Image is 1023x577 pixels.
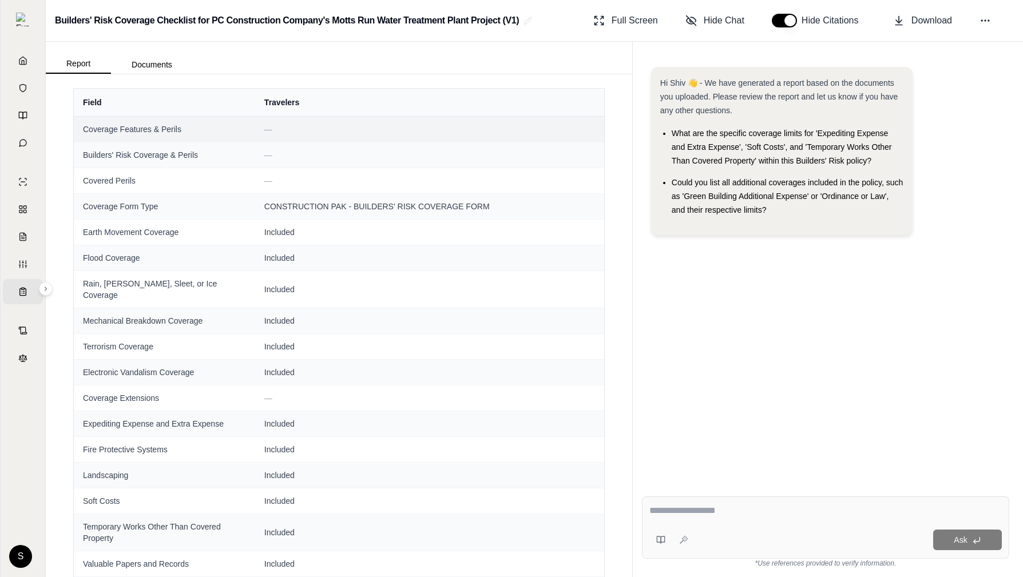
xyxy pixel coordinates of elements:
span: Coverage Extensions [83,392,246,404]
a: Contract Analysis [3,318,43,343]
span: Included [264,527,595,538]
span: Included [264,558,595,570]
span: Coverage Form Type [83,201,246,212]
span: Covered Perils [83,175,246,186]
span: Fire Protective Systems [83,444,246,455]
span: Included [264,444,595,455]
span: Included [264,284,595,295]
button: Hide Chat [681,9,749,32]
a: Prompt Library [3,103,43,128]
span: Electronic Vandalism Coverage [83,367,246,378]
button: Full Screen [589,9,663,32]
a: Single Policy [3,169,43,194]
span: Terrorism Coverage [83,341,246,352]
span: — [264,176,272,185]
span: Soft Costs [83,495,246,507]
span: Included [264,469,595,481]
span: — [264,125,272,134]
th: Travelers [255,89,604,116]
span: CONSTRUCTION PAK - BUILDERS' RISK COVERAGE FORM [264,201,595,212]
a: Custom Report [3,252,43,277]
a: Claim Coverage [3,224,43,249]
button: Documents [111,55,193,74]
a: Policy Comparisons [3,197,43,222]
span: Could you list all additional coverages included in the policy, such as 'Green Building Additiona... [672,178,903,214]
span: Landscaping [83,469,246,481]
a: Coverage Table [3,279,43,304]
span: Included [264,252,595,264]
h2: Builders' Risk Coverage Checklist for PC Construction Company's Motts Run Water Treatment Plant P... [55,10,519,31]
div: *Use references provided to verify information. [642,559,1009,568]
span: What are the specific coverage limits for 'Expediting Expense and Extra Expense', 'Soft Costs', a... [672,129,892,165]
a: Home [3,48,43,73]
span: Valuable Papers and Records [83,558,246,570]
a: Documents Vault [3,75,43,101]
span: Coverage Features & Perils [83,124,246,135]
span: Download [911,14,952,27]
span: Mechanical Breakdown Coverage [83,315,246,327]
span: Included [264,495,595,507]
img: Expand sidebar [16,13,30,26]
span: Hide Chat [704,14,744,27]
span: Hi Shiv 👋 - We have generated a report based on the documents you uploaded. Please review the rep... [660,78,898,115]
span: Flood Coverage [83,252,246,264]
span: Rain, [PERSON_NAME], Sleet, or Ice Coverage [83,278,246,301]
th: Field [74,89,255,116]
button: Download [889,9,957,32]
span: Included [264,367,595,378]
button: Expand sidebar [39,282,53,296]
span: Included [264,341,595,352]
span: Included [264,315,595,327]
button: Report [46,54,111,74]
span: Expediting Expense and Extra Expense [83,418,246,429]
span: Included [264,226,595,238]
button: Ask [933,530,1002,550]
span: Earth Movement Coverage [83,226,246,238]
span: Hide Citations [802,14,866,27]
span: Included [264,418,595,429]
span: Ask [954,535,967,544]
span: Builders' Risk Coverage & Perils [83,149,246,161]
span: Temporary Works Other Than Covered Property [83,521,246,544]
a: Legal Search Engine [3,345,43,371]
span: — [264,393,272,403]
a: Chat [3,130,43,156]
button: Expand sidebar [11,8,34,31]
span: Full Screen [612,14,658,27]
span: — [264,150,272,160]
div: S [9,545,32,568]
